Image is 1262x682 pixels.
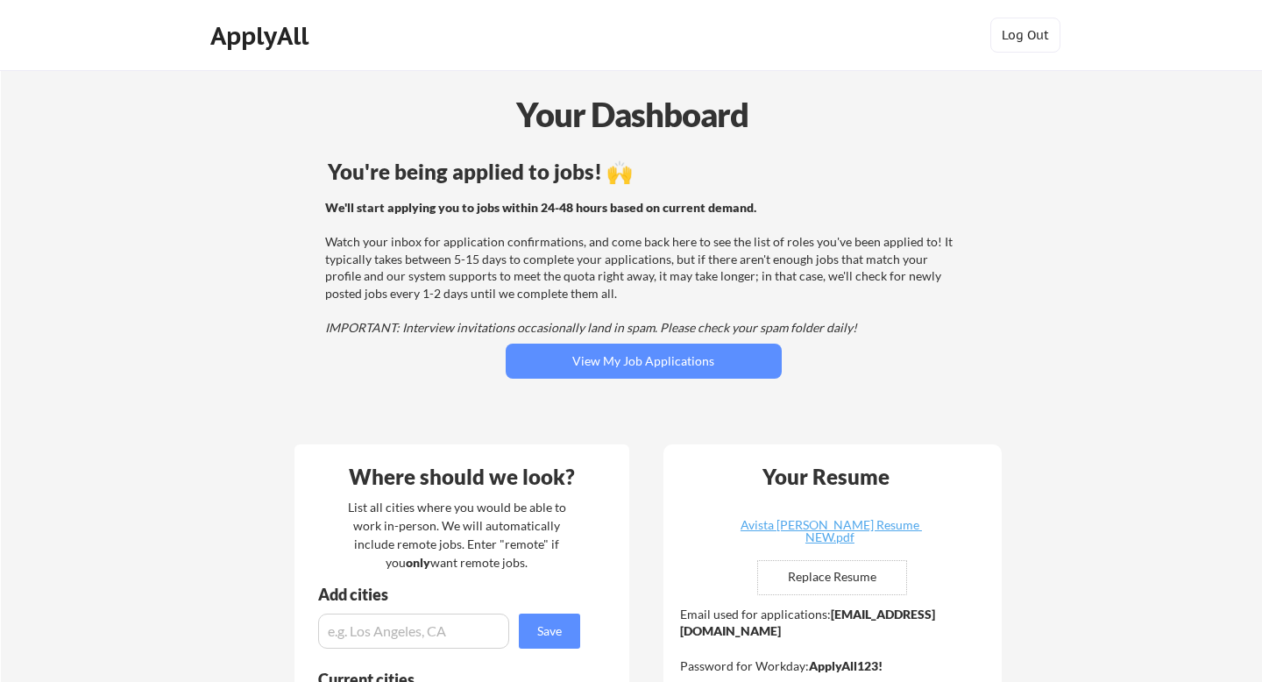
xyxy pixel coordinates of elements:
a: Avista [PERSON_NAME] Resume NEW.pdf [726,519,934,546]
button: View My Job Applications [506,344,782,379]
div: Add cities [318,586,585,602]
button: Log Out [990,18,1060,53]
div: List all cities where you would be able to work in-person. We will automatically include remote j... [337,498,578,572]
div: Avista [PERSON_NAME] Resume NEW.pdf [726,519,934,543]
strong: [EMAIL_ADDRESS][DOMAIN_NAME] [680,607,935,639]
div: Your Dashboard [2,89,1262,139]
strong: We'll start applying you to jobs within 24-48 hours based on current demand. [325,200,756,215]
input: e.g. Los Angeles, CA [318,614,509,649]
strong: ApplyAll123! [809,658,883,673]
div: You're being applied to jobs! 🙌 [328,161,960,182]
em: IMPORTANT: Interview invitations occasionally land in spam. Please check your spam folder daily! [325,320,857,335]
div: Your Resume [740,466,913,487]
strong: only [406,555,430,570]
button: Save [519,614,580,649]
div: Watch your inbox for application confirmations, and come back here to see the list of roles you'v... [325,199,957,337]
div: ApplyAll [210,21,314,51]
div: Where should we look? [299,466,625,487]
